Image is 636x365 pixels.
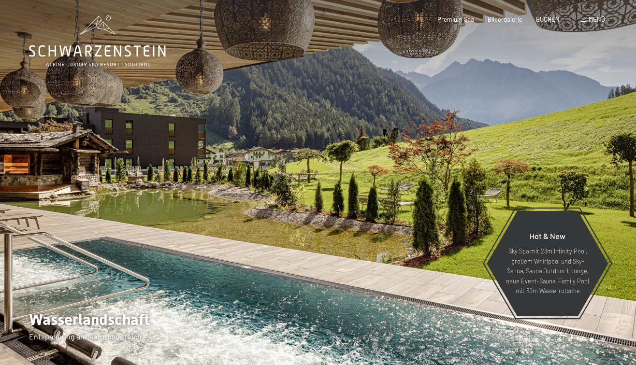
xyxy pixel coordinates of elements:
div: Carousel Page 2 [535,337,539,342]
a: Bildergalerie [488,15,522,23]
div: Carousel Page 4 [557,337,561,342]
div: Carousel Page 3 [546,337,550,342]
a: BUCHEN [536,15,560,23]
div: Carousel Pagination [520,337,605,342]
div: Carousel Page 8 [601,337,605,342]
div: Carousel Page 1 [524,337,528,342]
span: Hot & New [530,231,565,240]
a: Premium Spa [437,15,474,23]
span: Menü [589,15,605,23]
p: Sky Spa mit 23m Infinity Pool, großem Whirlpool und Sky-Sauna, Sauna Outdoor Lounge, neue Event-S... [506,246,590,295]
a: Hot & New Sky Spa mit 23m Infinity Pool, großem Whirlpool und Sky-Sauna, Sauna Outdoor Lounge, ne... [486,211,609,317]
div: Carousel Page 5 [568,337,572,342]
div: Carousel Page 7 (Current Slide) [590,337,594,342]
div: Carousel Page 6 [579,337,583,342]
